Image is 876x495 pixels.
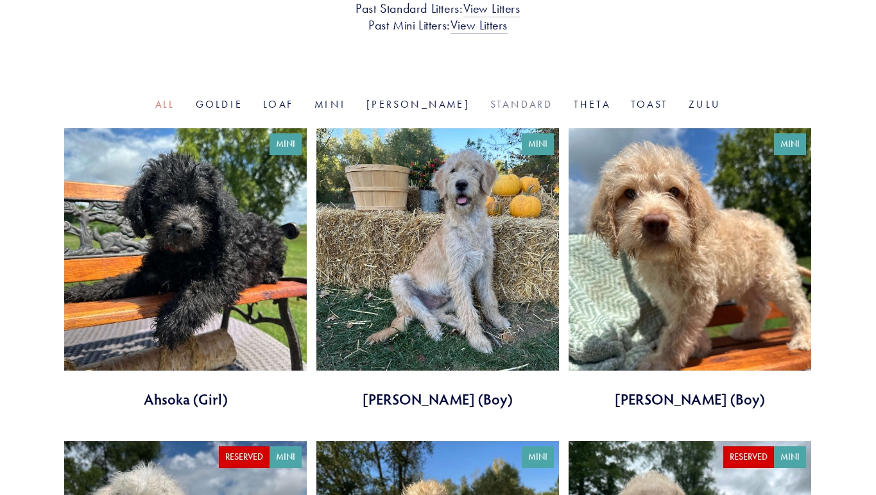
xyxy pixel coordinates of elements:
a: All [155,98,175,110]
a: View Litters [463,1,520,17]
a: Toast [631,98,668,110]
a: [PERSON_NAME] [366,98,470,110]
a: Theta [574,98,610,110]
a: Standard [490,98,553,110]
a: Zulu [689,98,721,110]
a: Mini [314,98,346,110]
a: Loaf [263,98,294,110]
a: View Litters [451,17,508,34]
a: Goldie [196,98,243,110]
